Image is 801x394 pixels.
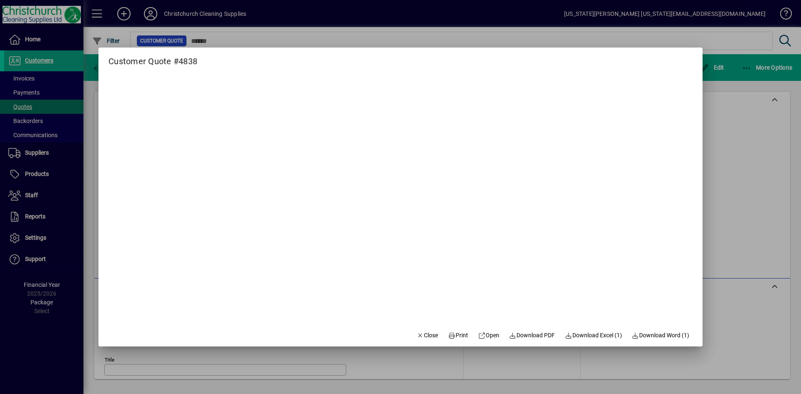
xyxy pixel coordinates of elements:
span: Download PDF [509,331,555,340]
span: Download Word (1) [632,331,690,340]
span: Print [448,331,468,340]
a: Open [475,328,503,343]
h2: Customer Quote #4838 [98,48,207,68]
a: Download PDF [506,328,559,343]
span: Close [417,331,438,340]
button: Close [413,328,442,343]
button: Download Excel (1) [562,328,625,343]
button: Print [445,328,471,343]
span: Download Excel (1) [565,331,622,340]
button: Download Word (1) [629,328,693,343]
span: Open [478,331,499,340]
